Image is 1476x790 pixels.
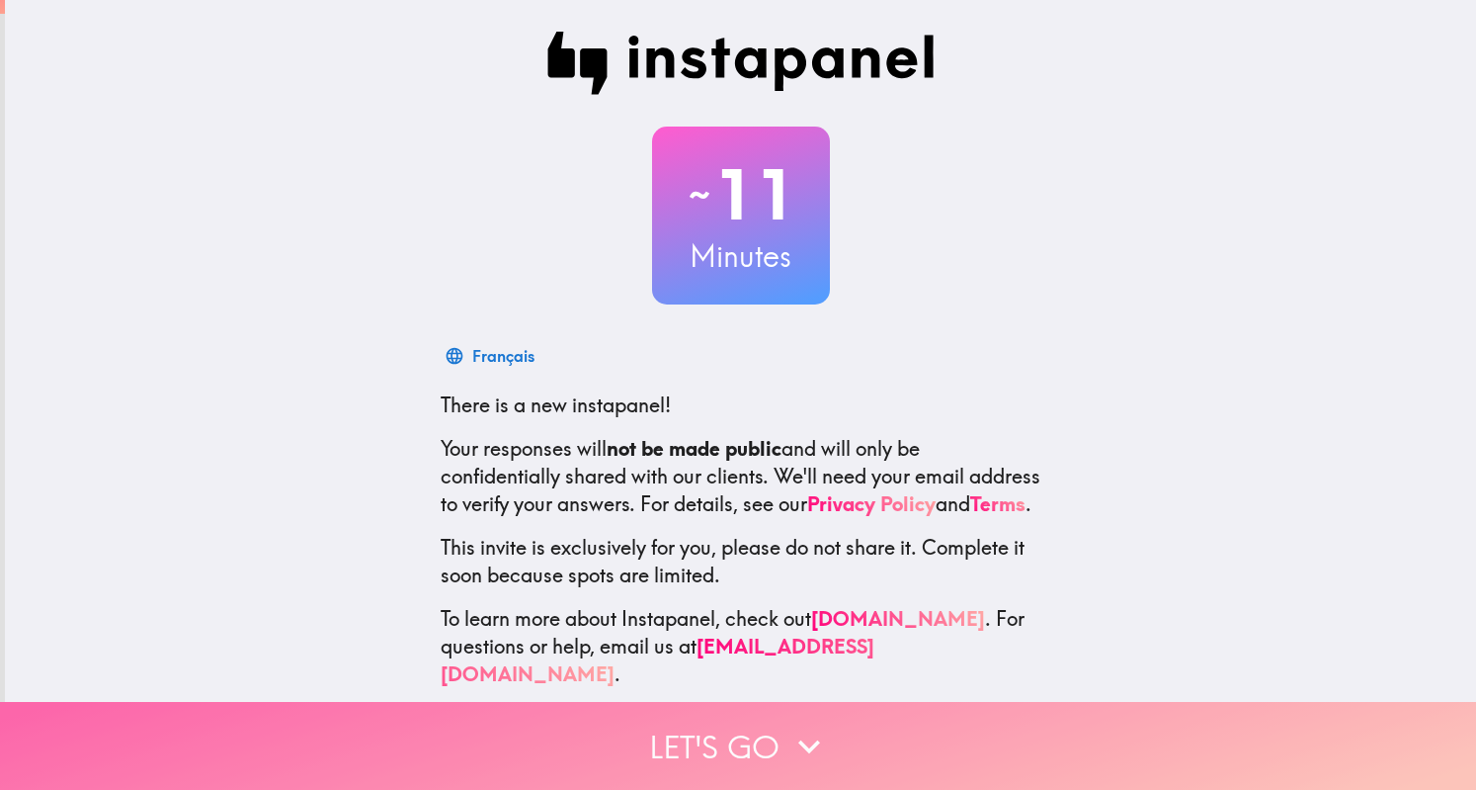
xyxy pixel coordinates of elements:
button: Français [441,336,542,376]
a: Terms [970,491,1025,516]
a: [EMAIL_ADDRESS][DOMAIN_NAME] [441,634,874,686]
h2: 11 [652,154,830,235]
div: Français [472,342,534,370]
span: There is a new instapanel! [441,393,671,417]
a: [DOMAIN_NAME] [811,606,985,631]
p: Your responses will and will only be confidentially shared with our clients. We'll need your emai... [441,435,1041,518]
img: Instapanel [547,32,935,95]
b: not be made public [607,436,781,461]
p: To learn more about Instapanel, check out . For questions or help, email us at . [441,605,1041,688]
a: Privacy Policy [807,491,936,516]
span: ~ [686,165,713,224]
h3: Minutes [652,235,830,277]
p: This invite is exclusively for you, please do not share it. Complete it soon because spots are li... [441,534,1041,589]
